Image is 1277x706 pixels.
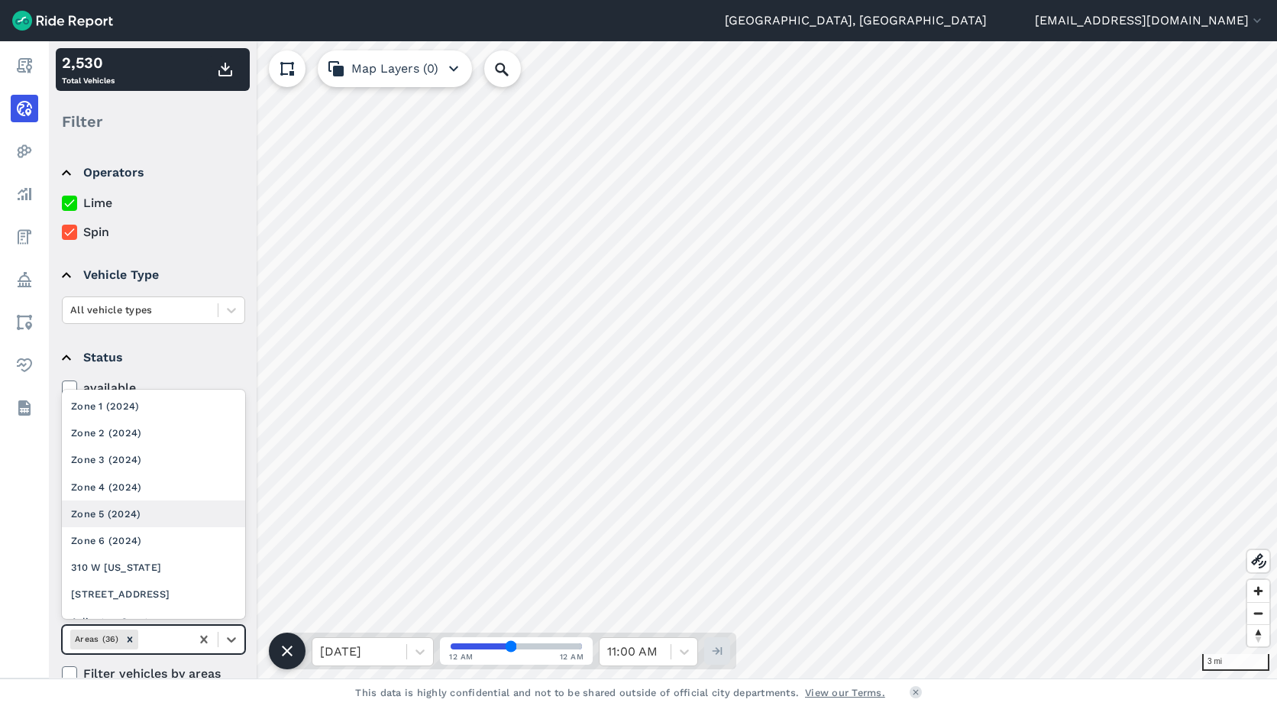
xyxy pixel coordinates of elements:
[11,180,38,208] a: Analyze
[62,446,245,473] div: Zone 3 (2024)
[62,151,243,194] summary: Operators
[62,527,245,554] div: Zone 6 (2024)
[62,608,245,635] div: Arlington Court
[62,51,115,88] div: Total Vehicles
[11,351,38,379] a: Health
[11,223,38,251] a: Fees
[11,138,38,165] a: Heatmaps
[62,665,245,683] label: Filter vehicles by areas
[449,651,474,662] span: 12 AM
[318,50,472,87] button: Map Layers (0)
[560,651,584,662] span: 12 AM
[62,336,243,379] summary: Status
[1247,624,1269,646] button: Reset bearing to north
[62,554,245,581] div: 310 W [US_STATE]
[725,11,987,30] a: [GEOGRAPHIC_DATA], [GEOGRAPHIC_DATA]
[12,11,113,31] img: Ride Report
[62,393,245,419] div: Zone 1 (2024)
[62,581,245,607] div: [STREET_ADDRESS]
[49,41,1277,678] canvas: Map
[1035,11,1265,30] button: [EMAIL_ADDRESS][DOMAIN_NAME]
[62,51,115,74] div: 2,530
[121,630,138,649] div: Remove Areas (36)
[1247,580,1269,602] button: Zoom in
[11,309,38,336] a: Areas
[1202,654,1269,671] div: 3 mi
[11,266,38,293] a: Policy
[62,254,243,296] summary: Vehicle Type
[62,419,245,446] div: Zone 2 (2024)
[62,223,245,241] label: Spin
[62,474,245,500] div: Zone 4 (2024)
[62,500,245,527] div: Zone 5 (2024)
[11,95,38,122] a: Realtime
[11,394,38,422] a: Datasets
[484,50,545,87] input: Search Location or Vehicles
[70,630,121,649] div: Areas (36)
[805,685,885,700] a: View our Terms.
[62,194,245,212] label: Lime
[1247,602,1269,624] button: Zoom out
[62,379,245,397] label: available
[56,98,250,145] div: Filter
[11,52,38,79] a: Report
